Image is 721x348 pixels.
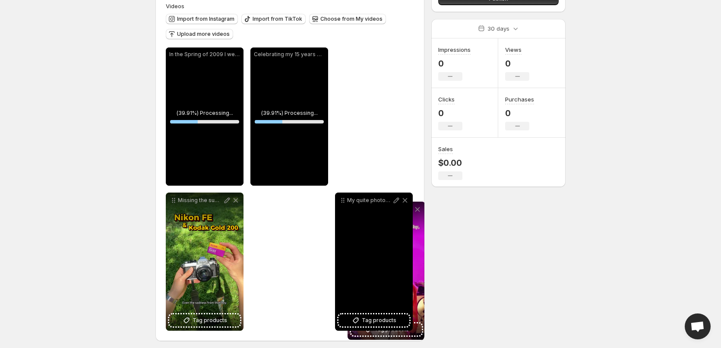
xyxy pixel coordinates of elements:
[166,29,233,39] button: Upload more videos
[438,145,453,153] h3: Sales
[505,45,522,54] h3: Views
[253,16,302,22] span: Import from TikTok
[438,45,471,54] h3: Impressions
[166,3,184,9] span: Videos
[166,47,243,186] div: In the Spring of 2009 I went to a huge flea market in a small town with my mom I was already into...
[505,95,534,104] h3: Purchases
[338,314,409,326] button: Tag products
[169,314,240,326] button: Tag products
[685,313,711,339] a: Open chat
[320,16,383,22] span: Choose from My videos
[438,95,455,104] h3: Clicks
[362,316,396,325] span: Tag products
[438,108,462,118] p: 0
[178,197,223,204] p: Missing the summer days We couldnt find the perfect blue rug So I bought fabric and made this one...
[505,58,529,69] p: 0
[505,108,534,118] p: 0
[487,24,509,33] p: 30 days
[241,14,306,24] button: Import from TikTok
[335,193,413,331] div: My quite photos with [PERSON_NAME] and Fuji 400Tag products
[254,51,325,58] p: Celebrating my 15 years with my Nikon FE this month Ive had plenty of other photographers tell me...
[177,16,234,22] span: Import from Instagram
[309,14,386,24] button: Choose from My videos
[438,158,462,168] p: $0.00
[438,58,471,69] p: 0
[169,51,240,58] p: In the Spring of 2009 I went to a huge flea market in a small town with my mom I was already into...
[177,31,230,38] span: Upload more videos
[166,14,238,24] button: Import from Instagram
[347,197,392,204] p: My quite photos with [PERSON_NAME] and Fuji 400
[193,316,227,325] span: Tag products
[250,47,328,186] div: Celebrating my 15 years with my Nikon FE this month Ive had plenty of other photographers tell me...
[166,193,243,331] div: Missing the summer days We couldnt find the perfect blue rug So I bought fabric and made this one...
